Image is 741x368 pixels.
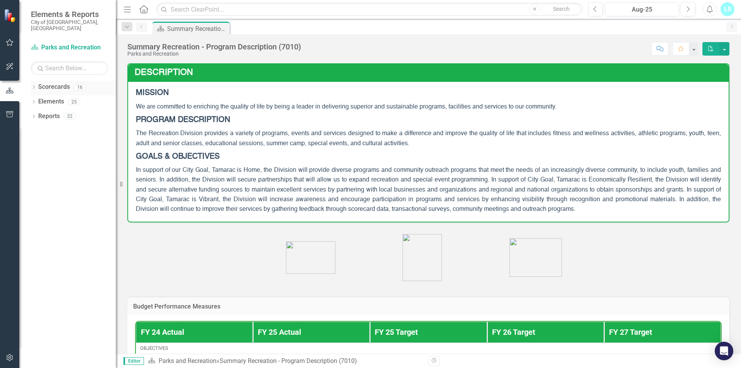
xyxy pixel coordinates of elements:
h3: Description [135,68,725,77]
a: Scorecards [38,83,70,92]
span: Editor [123,357,144,365]
span: Search [553,6,570,12]
button: LR [721,2,734,16]
a: Reports [38,112,60,121]
div: 22 [64,113,76,120]
strong: MISSION [136,89,169,97]
span: In support of our City Goal, Tamarac is Home, the Division will provide diverse programs and comm... [136,167,721,212]
div: 16 [74,84,86,90]
div: Summary Recreation - Program Description (7010) [220,357,357,365]
img: ClearPoint Strategy [4,9,17,22]
div: Summary Recreation - Program Description (7010) [167,24,228,34]
strong: GOALS & OBJECTIVES [136,153,220,161]
span: Elements & Reports [31,10,108,19]
a: Parks and Recreation [159,357,217,365]
button: Search [542,4,580,15]
img: image%20v33.png [403,234,442,281]
div: Summary Recreation - Program Description (7010) [127,42,301,51]
span: The Recreation Division provides a variety of programs, events and services designed to make a di... [136,131,721,146]
td: Double-Click to Edit Right Click for Context Menu [136,343,721,362]
div: Parks and Recreation [127,51,301,57]
div: Aug-25 [607,5,676,14]
a: Parks and Recreation [31,43,108,52]
div: » [148,357,423,366]
h3: Budget Performance Measures [133,303,724,310]
img: image%20v30.png [509,238,562,277]
strong: PROGRAM DESCRIPTION [136,116,230,124]
button: Aug-25 [605,2,679,16]
img: image%20v31.png [286,241,335,274]
a: Provide excellent customer service [140,353,717,360]
input: Search Below... [31,61,108,75]
small: City of [GEOGRAPHIC_DATA], [GEOGRAPHIC_DATA] [31,19,108,32]
span: We are committed to enriching the quality of life by being a leader in delivering superior and su... [136,104,557,110]
input: Search ClearPoint... [156,3,582,16]
div: 25 [68,98,80,105]
div: Open Intercom Messenger [715,342,733,360]
a: Elements [38,97,64,106]
div: Objectives [140,346,717,351]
